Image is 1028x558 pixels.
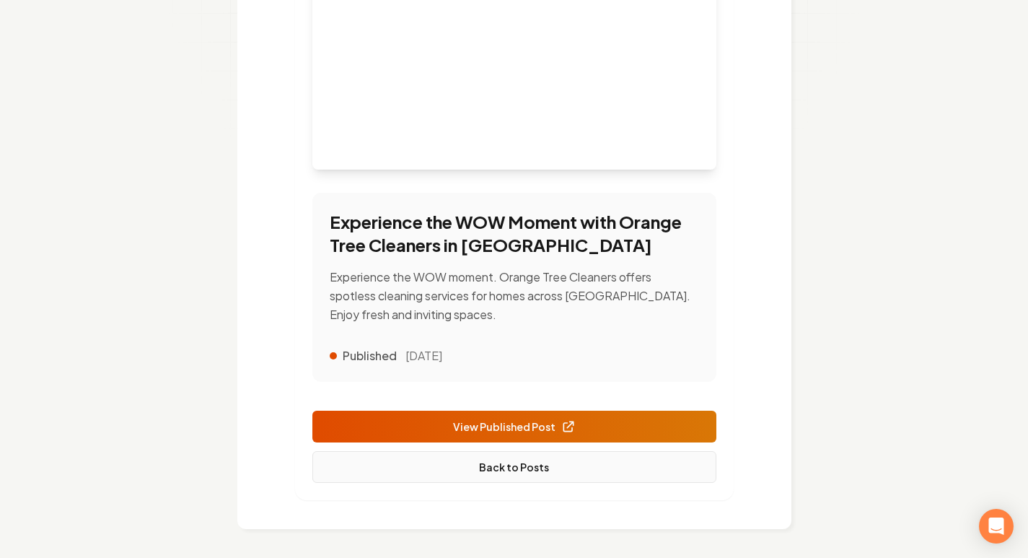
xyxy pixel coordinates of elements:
[979,509,1014,544] div: Open Intercom Messenger
[453,419,576,435] span: View Published Post
[343,347,397,365] span: Published
[312,411,716,443] a: View Published Post
[312,451,716,483] a: Back to Posts
[405,347,442,365] time: [DATE]
[330,210,699,256] h3: Experience the WOW Moment with Orange Tree Cleaners in [GEOGRAPHIC_DATA]
[330,268,699,324] p: Experience the WOW moment. Orange Tree Cleaners offers spotless cleaning services for homes acros...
